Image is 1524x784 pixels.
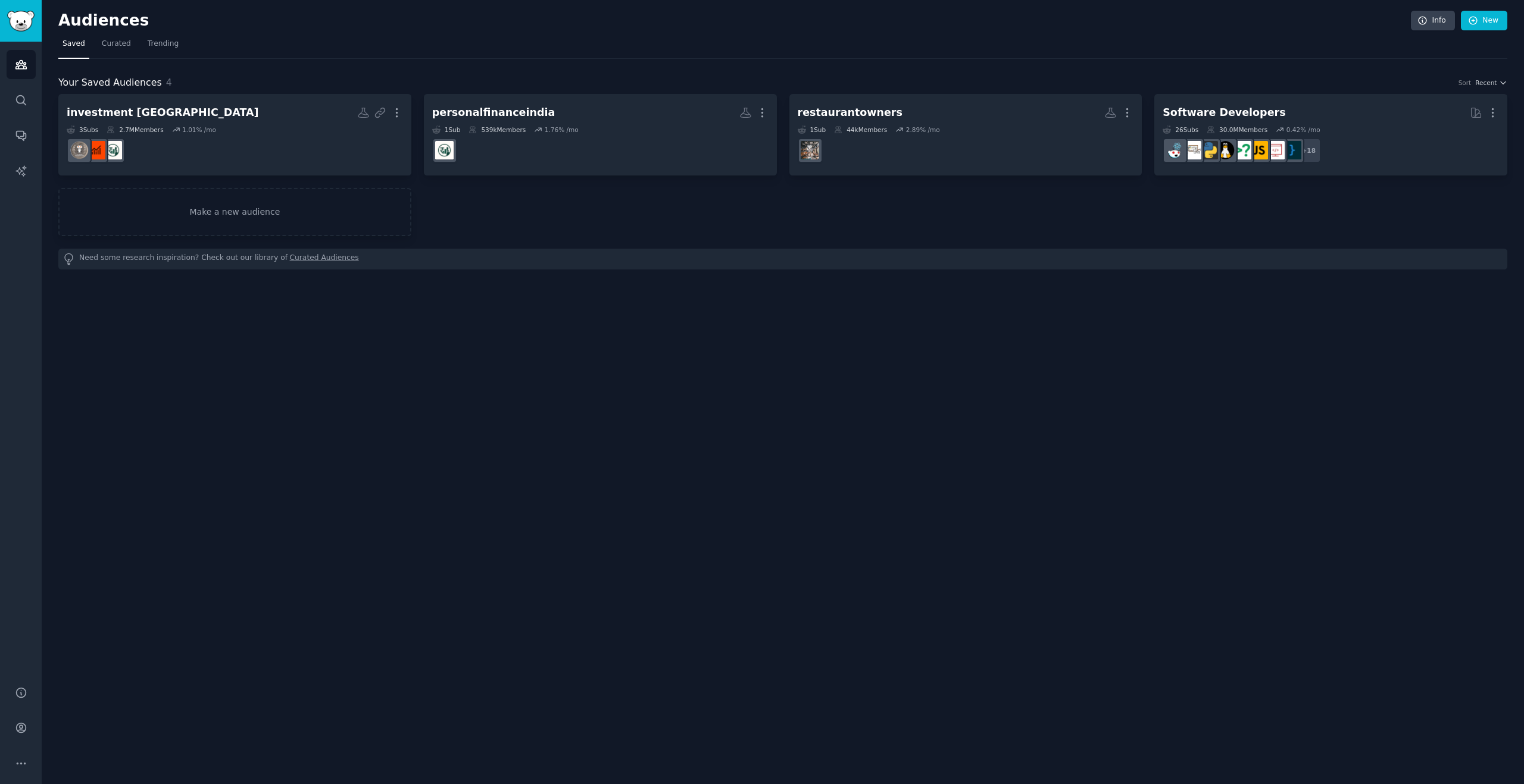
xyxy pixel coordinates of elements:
[58,76,162,90] span: Your Saved Audiences
[1207,126,1267,134] div: 30.0M Members
[432,105,555,120] div: personalfinanceindia
[1283,141,1301,159] img: programming
[87,141,105,159] img: IndianStockMarket
[1286,126,1320,134] div: 0.42 % /mo
[1166,141,1185,159] img: reactjs
[58,35,89,59] a: Saved
[834,126,887,134] div: 44k Members
[104,141,122,159] img: personalfinanceindia
[70,141,89,159] img: IndiaInvestments
[1250,141,1268,159] img: javascript
[1163,126,1198,134] div: 26 Sub s
[1475,79,1507,87] button: Recent
[67,105,259,120] div: investment [GEOGRAPHIC_DATA]
[469,126,526,134] div: 539k Members
[58,188,411,236] a: Make a new audience
[545,126,579,134] div: 1.76 % /mo
[789,94,1142,175] a: restaurantowners1Sub44kMembers2.89% /morestaurantowners
[424,94,777,175] a: personalfinanceindia1Sub539kMembers1.76% /mopersonalfinanceindia
[432,126,461,134] div: 1 Sub
[1296,138,1321,163] div: + 18
[1216,141,1235,159] img: linux
[1154,94,1507,175] a: Software Developers26Subs30.0MMembers0.42% /mo+18programmingwebdevjavascriptcscareerquestionslinu...
[67,126,98,134] div: 3 Sub s
[1461,11,1507,31] a: New
[7,11,35,32] img: GummySearch logo
[435,141,454,159] img: personalfinanceindia
[290,253,359,265] a: Curated Audiences
[182,126,216,134] div: 1.01 % /mo
[58,249,1507,269] div: Need some research inspiration? Check out our library of
[1411,11,1455,31] a: Info
[166,77,172,88] span: 4
[148,39,179,49] span: Trending
[58,94,411,175] a: investment [GEOGRAPHIC_DATA]3Subs2.7MMembers1.01% /mopersonalfinanceindiaIndianStockMarketIndiaIn...
[1233,141,1251,159] img: cscareerquestions
[1459,79,1472,87] div: Sort
[906,126,940,134] div: 2.89 % /mo
[63,39,85,49] span: Saved
[1266,141,1285,159] img: webdev
[1200,141,1218,159] img: Python
[801,141,819,159] img: restaurantowners
[1475,79,1497,87] span: Recent
[107,126,163,134] div: 2.7M Members
[143,35,183,59] a: Trending
[98,35,135,59] a: Curated
[58,11,1411,30] h2: Audiences
[102,39,131,49] span: Curated
[1163,105,1285,120] div: Software Developers
[1183,141,1201,159] img: learnpython
[798,105,902,120] div: restaurantowners
[798,126,826,134] div: 1 Sub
